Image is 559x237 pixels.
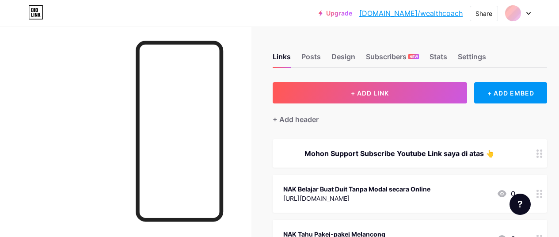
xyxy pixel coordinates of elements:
[301,51,321,67] div: Posts
[475,9,492,18] div: Share
[410,54,418,59] span: NEW
[359,8,463,19] a: [DOMAIN_NAME]/wealthcoach
[273,82,467,103] button: + ADD LINK
[351,89,389,97] span: + ADD LINK
[497,188,515,199] div: 0
[319,10,352,17] a: Upgrade
[283,148,515,159] div: Mohon Support Subscribe Youtube Link saya di atas 👆
[283,184,430,194] div: NAK Belajar Buat Duit Tanpa Modal secara Online
[273,51,291,67] div: Links
[273,114,319,125] div: + Add header
[366,51,419,67] div: Subscribers
[430,51,447,67] div: Stats
[474,82,547,103] div: + ADD EMBED
[331,51,355,67] div: Design
[283,194,430,203] div: [URL][DOMAIN_NAME]
[458,51,486,67] div: Settings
